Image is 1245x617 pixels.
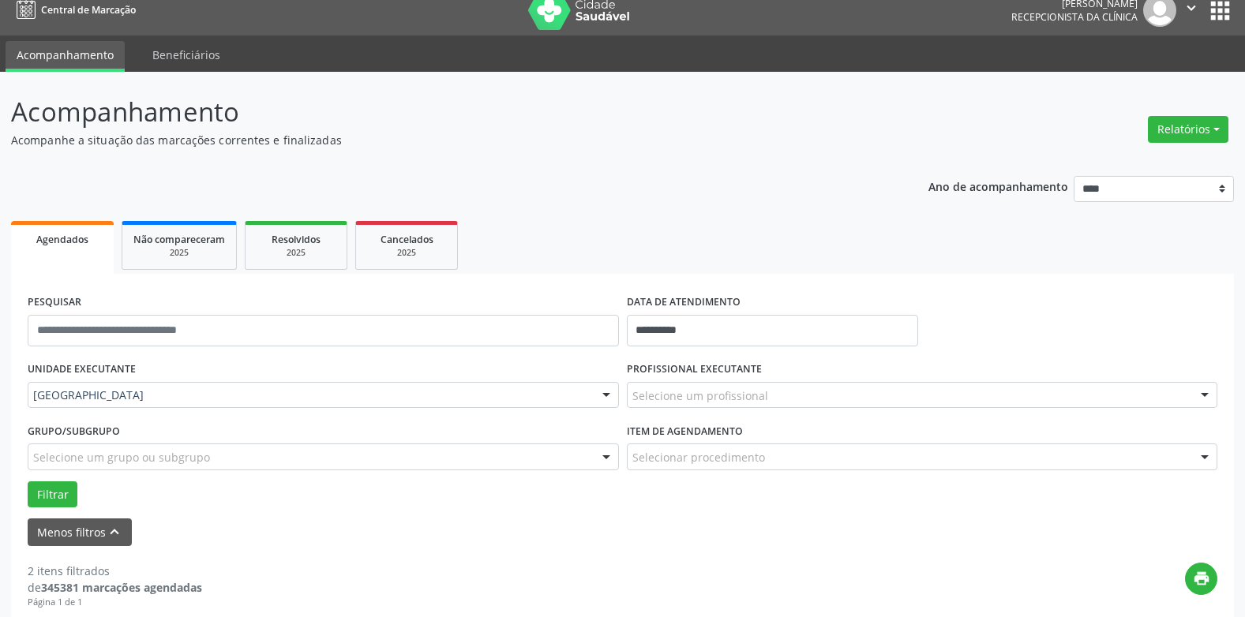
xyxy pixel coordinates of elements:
[11,132,867,148] p: Acompanhe a situação das marcações correntes e finalizadas
[28,579,202,596] div: de
[28,419,120,443] label: Grupo/Subgrupo
[36,233,88,246] span: Agendados
[28,481,77,508] button: Filtrar
[106,523,123,540] i: keyboard_arrow_up
[627,419,743,443] label: Item de agendamento
[632,387,768,404] span: Selecione um profissional
[141,41,231,69] a: Beneficiários
[381,233,433,246] span: Cancelados
[1185,563,1217,595] button: print
[627,357,762,382] label: PROFISSIONAL EXECUTANTE
[133,247,225,259] div: 2025
[28,290,81,315] label: PESQUISAR
[33,449,210,466] span: Selecione um grupo ou subgrupo
[28,596,202,609] div: Página 1 de 1
[28,518,132,546] button: Menos filtroskeyboard_arrow_up
[1148,116,1228,143] button: Relatórios
[928,176,1068,196] p: Ano de acompanhamento
[133,233,225,246] span: Não compareceram
[28,357,136,382] label: UNIDADE EXECUTANTE
[41,3,136,17] span: Central de Marcação
[6,41,125,72] a: Acompanhamento
[1011,10,1138,24] span: Recepcionista da clínica
[11,92,867,132] p: Acompanhamento
[272,233,321,246] span: Resolvidos
[41,580,202,595] strong: 345381 marcações agendadas
[33,387,587,403] span: [GEOGRAPHIC_DATA]
[627,290,741,315] label: DATA DE ATENDIMENTO
[367,247,446,259] div: 2025
[28,563,202,579] div: 2 itens filtrados
[1193,570,1210,587] i: print
[632,449,765,466] span: Selecionar procedimento
[257,247,336,259] div: 2025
